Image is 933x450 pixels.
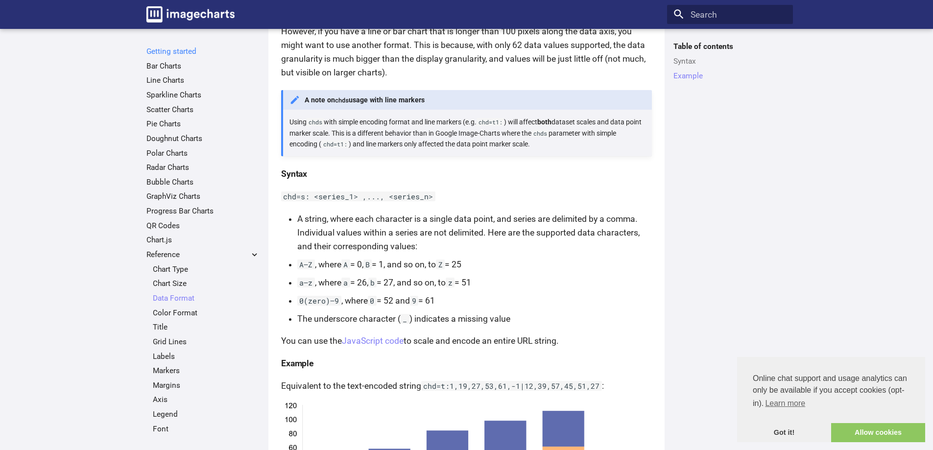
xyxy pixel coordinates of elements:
li: , where = 0, = 1, and so on, to = 25 [297,258,652,271]
a: learn more about cookies [764,396,807,411]
p: Using with simple encoding format and line markers (e.g. ) will affect dataset scales and data po... [289,117,645,150]
a: Axis [153,395,260,404]
p: Equivalent to the text-encoded string : [281,379,652,393]
a: Sparkline Charts [146,90,260,100]
a: Progress Bar Charts [146,206,260,216]
a: Chart.js [146,235,260,245]
h4: Syntax [281,167,652,181]
a: Radar Charts [146,163,260,172]
a: dismiss cookie message [737,423,831,443]
a: Chart Type [153,264,260,274]
p: You can use the to scale and encode an entire URL string. [281,334,652,348]
code: 0 [368,296,377,306]
li: , where = 52 and = 61 [297,294,652,308]
li: A string, where each character is a single data point, and series are delimited by a comma. Indiv... [297,212,652,253]
code: A [341,260,350,269]
a: Syntax [673,56,787,66]
strong: both [537,118,551,126]
a: Polar Charts [146,148,260,158]
label: Reference [146,250,260,260]
a: Image-Charts documentation [142,2,239,26]
a: Color Format [153,308,260,318]
a: Font [153,424,260,434]
code: chd=t:1,19,27,53,61,-1|12,39,57,45,51,27 [421,381,602,391]
a: Title [153,322,260,332]
a: Chart Size [153,279,260,288]
a: Grid Lines [153,337,260,347]
a: Pie Charts [146,119,260,129]
a: Data Format [153,293,260,303]
code: a—z [297,278,315,287]
p: A note on usage with line markers [281,90,652,110]
code: 0(zero)—9 [297,296,341,306]
code: chds [307,118,324,126]
a: Line Charts [146,75,260,85]
label: Table of contents [667,42,793,51]
a: JavaScript code [342,336,404,346]
a: Bubble Charts [146,177,260,187]
a: Legend [153,409,260,419]
span: Online chat support and usage analytics can only be available if you accept cookies (opt-in). [753,373,909,411]
code: A—Z [297,260,315,269]
code: chd=t1: [477,118,504,126]
img: logo [146,6,235,23]
a: Bar Charts [146,61,260,71]
a: Scatter Charts [146,105,260,115]
a: allow cookies [831,423,925,443]
input: Search [667,5,793,24]
code: chd=s: <series_1> ,..., <series_n> [281,191,435,201]
h4: Example [281,356,652,370]
code: B [363,260,372,269]
code: z [446,278,455,287]
code: chds [335,96,349,104]
code: 9 [410,296,419,306]
code: _ [401,314,409,324]
code: chd=t1: [321,140,349,148]
code: chds [531,129,549,137]
a: Margins [153,380,260,390]
a: Labels [153,352,260,361]
a: Example [673,71,787,81]
li: The underscore character ( ) indicates a missing value [297,312,652,326]
code: a [341,278,350,287]
div: cookieconsent [737,357,925,442]
a: Doughnut Charts [146,134,260,143]
a: QR Codes [146,221,260,231]
code: b [368,278,377,287]
li: , where = 26, = 27, and so on, to = 51 [297,276,652,289]
nav: Table of contents [667,42,793,80]
a: Getting started [146,47,260,56]
code: Z [436,260,445,269]
a: Markers [153,366,260,376]
a: GraphViz Charts [146,191,260,201]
